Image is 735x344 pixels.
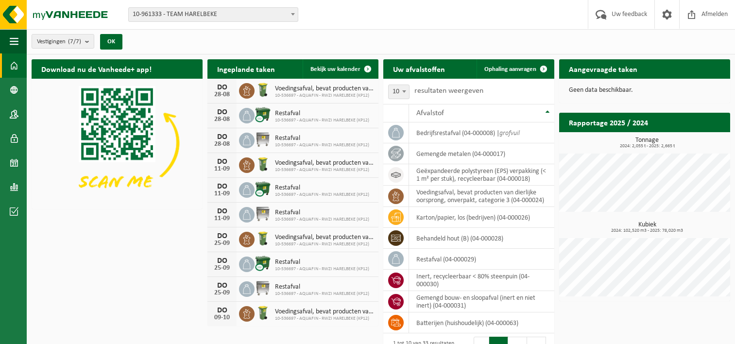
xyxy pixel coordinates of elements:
div: DO [212,307,232,314]
div: 11-09 [212,215,232,222]
h2: Rapportage 2025 / 2024 [559,113,658,132]
span: Restafval [275,209,369,217]
td: gemengd bouw- en sloopafval (inert en niet inert) (04-000031) [409,291,554,312]
img: WB-1100-GAL-GY-01 [255,131,271,148]
a: Ophaling aanvragen [477,59,553,79]
span: 10-961333 - TEAM HARELBEKE [128,7,298,22]
div: 25-09 [212,240,232,247]
div: DO [212,282,232,290]
div: 11-09 [212,166,232,172]
span: 10-536697 - AQUAFIN - RWZI HARELBEKE (KP12) [275,118,369,123]
td: batterijen (huishoudelijk) (04-000063) [409,312,554,333]
span: Afvalstof [416,109,444,117]
img: WB-0140-HPE-GN-50 [255,230,271,247]
span: 10-536697 - AQUAFIN - RWZI HARELBEKE (KP12) [275,266,369,272]
td: karton/papier, los (bedrijven) (04-000026) [409,207,554,228]
div: 25-09 [212,290,232,296]
div: DO [212,207,232,215]
span: 10-536697 - AQUAFIN - RWZI HARELBEKE (KP12) [275,167,374,173]
label: resultaten weergeven [414,87,483,95]
span: Restafval [275,184,369,192]
i: grofvuil [499,130,520,137]
span: Restafval [275,283,369,291]
span: 2024: 102,520 m3 - 2025: 78,020 m3 [564,228,730,233]
button: OK [100,34,122,50]
td: gemengde metalen (04-000017) [409,143,554,164]
td: voedingsafval, bevat producten van dierlijke oorsprong, onverpakt, categorie 3 (04-000024) [409,186,554,207]
div: 25-09 [212,265,232,272]
span: 10-536697 - AQUAFIN - RWZI HARELBEKE (KP12) [275,142,369,148]
span: Restafval [275,110,369,118]
span: 10-536697 - AQUAFIN - RWZI HARELBEKE (KP12) [275,217,369,223]
h2: Download nu de Vanheede+ app! [32,59,161,78]
span: Voedingsafval, bevat producten van dierlijke oorsprong, onverpakt, categorie 3 [275,234,374,241]
div: DO [212,257,232,265]
img: WB-0140-HPE-GN-50 [255,156,271,172]
span: 10-961333 - TEAM HARELBEKE [129,8,298,21]
count: (7/7) [68,38,81,45]
span: 2024: 2,055 t - 2025: 2,665 t [564,144,730,149]
div: DO [212,183,232,190]
a: Bekijk uw kalender [303,59,377,79]
span: 10-536697 - AQUAFIN - RWZI HARELBEKE (KP12) [275,93,374,99]
h2: Aangevraagde taken [559,59,647,78]
img: WB-1100-CU [255,106,271,123]
span: 10-536697 - AQUAFIN - RWZI HARELBEKE (KP12) [275,291,369,297]
button: Vestigingen(7/7) [32,34,94,49]
div: 28-08 [212,116,232,123]
span: Voedingsafval, bevat producten van dierlijke oorsprong, onverpakt, categorie 3 [275,159,374,167]
img: Download de VHEPlus App [32,79,203,207]
div: DO [212,84,232,91]
td: bedrijfsrestafval (04-000008) | [409,122,554,143]
span: Voedingsafval, bevat producten van dierlijke oorsprong, onverpakt, categorie 3 [275,308,374,316]
h2: Uw afvalstoffen [383,59,455,78]
img: WB-0140-HPE-GN-50 [255,305,271,321]
span: 10 [389,85,409,99]
div: DO [212,232,232,240]
span: 10-536697 - AQUAFIN - RWZI HARELBEKE (KP12) [275,316,374,322]
span: 10-536697 - AQUAFIN - RWZI HARELBEKE (KP12) [275,192,369,198]
span: Restafval [275,258,369,266]
td: restafval (04-000029) [409,249,554,270]
a: Bekijk rapportage [658,132,729,151]
h2: Ingeplande taken [207,59,285,78]
span: Ophaling aanvragen [484,66,536,72]
td: geëxpandeerde polystyreen (EPS) verpakking (< 1 m² per stuk), recycleerbaar (04-000018) [409,164,554,186]
h3: Kubiek [564,222,730,233]
td: behandeld hout (B) (04-000028) [409,228,554,249]
img: WB-1100-GAL-GY-01 [255,206,271,222]
div: 28-08 [212,141,232,148]
span: 10-536697 - AQUAFIN - RWZI HARELBEKE (KP12) [275,241,374,247]
h3: Tonnage [564,137,730,149]
span: Bekijk uw kalender [310,66,360,72]
td: inert, recycleerbaar < 80% steenpuin (04-000030) [409,270,554,291]
span: Restafval [275,135,369,142]
div: DO [212,158,232,166]
span: Vestigingen [37,34,81,49]
span: Voedingsafval, bevat producten van dierlijke oorsprong, onverpakt, categorie 3 [275,85,374,93]
img: WB-1100-CU [255,181,271,197]
img: WB-1100-CU [255,255,271,272]
img: WB-1100-GAL-GY-01 [255,280,271,296]
img: WB-0140-HPE-GN-50 [255,82,271,98]
div: DO [212,133,232,141]
div: 28-08 [212,91,232,98]
div: 09-10 [212,314,232,321]
div: DO [212,108,232,116]
div: 11-09 [212,190,232,197]
span: 10 [388,85,410,99]
p: Geen data beschikbaar. [569,87,720,94]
